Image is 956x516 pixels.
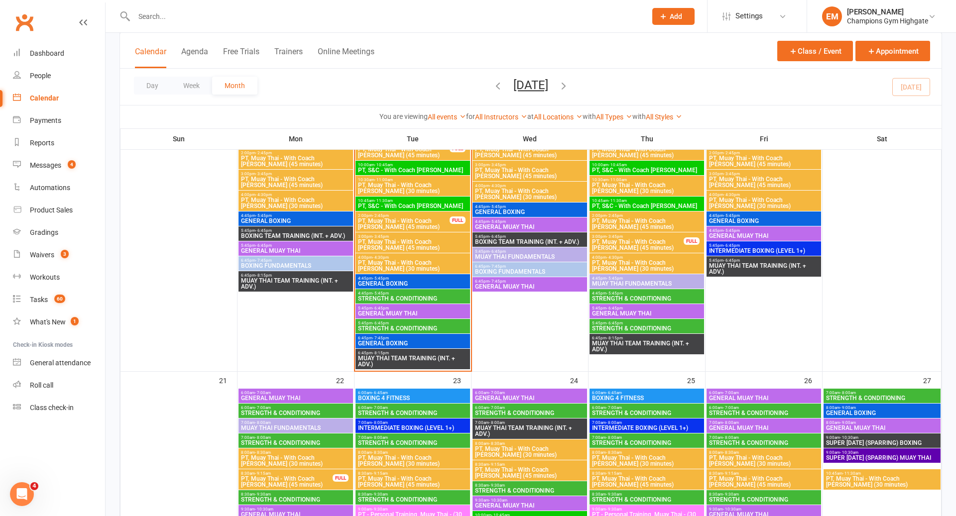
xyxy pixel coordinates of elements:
span: 7:00am [592,435,702,440]
span: - 10:30am [840,435,858,440]
a: All Locations [534,113,583,121]
span: GENERAL BOXING [240,218,351,224]
span: - 5:45pm [723,228,740,233]
span: MUAY THAI TEAM TRAINING (INT. + ADV.) [709,263,819,275]
span: MUAY THAI FUNDAMENTALS [592,281,702,287]
span: - 5:45pm [255,213,272,218]
th: Wed [472,128,589,149]
span: - 6:45am [372,391,388,395]
span: - 11:30am [374,199,393,203]
div: Workouts [30,273,60,281]
a: What's New1 [13,311,105,333]
span: - 2:45pm [255,151,272,155]
span: 3:00pm [475,163,585,167]
span: - 8:00am [372,435,388,440]
th: Fri [706,128,823,149]
span: 5:45pm [592,321,702,325]
div: 25 [687,372,705,388]
span: 10:00am [592,163,702,167]
span: - 7:45pm [489,264,506,269]
span: MUAY THAI TEAM TRAINING (INT. + ADV.) [475,425,585,437]
span: 5:45pm [709,258,819,263]
span: - 4:30pm [372,255,389,260]
span: - 8:30am [372,450,388,455]
span: 10:00am [358,163,468,167]
span: 6:00am [709,406,819,410]
span: - 8:00am [606,420,622,425]
span: - 5:45pm [372,291,389,296]
span: PT, Muay Thai - With Coach [PERSON_NAME] (45 minutes) [358,239,468,251]
span: GENERAL MUAY THAI [826,425,939,431]
span: - 2:45pm [723,151,740,155]
span: - 8:00am [489,420,505,425]
span: STRENGTH & CONDITIONING [592,325,702,331]
button: Day [134,77,171,95]
span: PT, Muay Thai - With Coach [PERSON_NAME] (30 minutes) [240,197,351,209]
span: Add [670,12,682,20]
span: - 2:45pm [372,213,389,218]
button: Free Trials [223,47,259,68]
span: MUAY THAI TEAM TRAINING (INT. + ADV.) [358,355,468,367]
span: - 7:00am [489,391,505,395]
span: 6:45pm [358,336,468,340]
span: BOXING 4 FITNESS [358,395,468,401]
span: - 7:00am [372,406,388,410]
th: Sat [823,128,942,149]
span: 4 [68,160,76,169]
th: Thu [589,128,706,149]
span: 10:30am [592,178,702,182]
div: FULL [450,216,466,224]
div: 26 [804,372,822,388]
span: 6:00am [358,406,468,410]
span: 6:45pm [475,264,585,269]
span: 6:00am [358,391,468,395]
span: 2:00pm [592,213,702,218]
a: Payments [13,109,105,132]
a: Reports [13,132,105,154]
a: All Instructors [475,113,527,121]
span: GENERAL MUAY THAI [709,395,819,401]
span: 4:45pm [358,291,468,296]
span: - 7:00am [723,391,739,395]
span: PT, Muay Thai - With Coach [PERSON_NAME] (45 minutes) [592,146,702,158]
span: 4 [30,482,38,490]
span: 4:00pm [709,193,819,197]
span: - 10:45am [608,163,627,167]
span: STRENGTH & CONDITIONING [358,296,468,302]
span: 4:00pm [475,184,585,188]
span: 6:45pm [240,273,351,278]
span: GENERAL MUAY THAI [592,310,702,316]
a: Calendar [13,87,105,109]
span: GENERAL MUAY THAI [358,310,468,316]
div: Payments [30,116,61,124]
a: Workouts [13,266,105,289]
span: PT, S&C - With Coach [PERSON_NAME] [358,203,468,209]
span: - 7:00am [255,391,271,395]
div: 27 [923,372,941,388]
span: 3:00pm [709,172,819,176]
span: MUAY THAI FUNDAMENTALS [240,425,351,431]
a: All Styles [646,113,682,121]
span: 3:00pm [240,172,351,176]
button: Trainers [274,47,303,68]
span: 5:45pm [475,249,585,254]
span: 8:00am [826,420,939,425]
span: 2:00pm [240,151,351,155]
div: 22 [336,372,354,388]
span: - 3:45pm [255,172,272,176]
span: 4:45pm [592,276,702,281]
a: People [13,65,105,87]
span: 3:00pm [592,234,684,239]
span: - 7:00am [255,406,271,410]
span: 7:00am [240,420,351,425]
span: STRENGTH & CONDITIONING [592,410,702,416]
span: - 3:45pm [489,163,506,167]
span: - 8:30am [489,441,505,446]
button: [DATE] [513,78,548,92]
span: 5:45pm [240,228,351,233]
span: - 3:45pm [372,234,389,239]
a: Dashboard [13,42,105,65]
span: 4:45pm [709,228,819,233]
span: 4:45pm [358,276,468,281]
span: PT, Muay Thai - With Coach [PERSON_NAME] (30 minutes) [358,182,468,194]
